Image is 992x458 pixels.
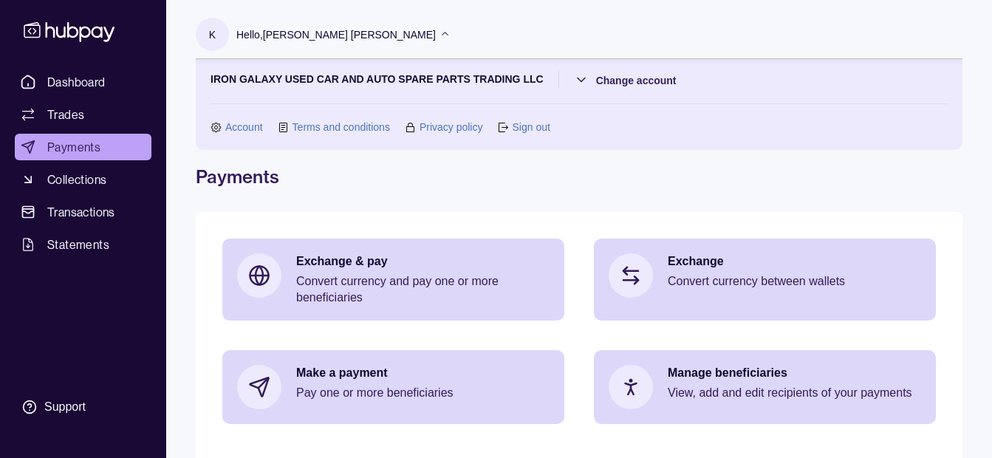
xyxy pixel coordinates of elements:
span: Transactions [47,203,115,221]
h1: Payments [196,165,962,188]
a: Sign out [512,119,550,135]
a: Dashboard [15,69,151,95]
a: Exchange & payConvert currency and pay one or more beneficiaries [222,239,564,321]
span: Payments [47,138,100,156]
span: Trades [47,106,84,123]
a: Trades [15,101,151,128]
p: K [209,27,216,43]
a: Support [15,392,151,423]
p: Exchange & pay [296,253,550,270]
p: IRON GALAXY USED CAR AND AUTO SPARE PARTS TRADING LLC [211,71,544,89]
button: Change account [574,71,677,89]
p: Convert currency and pay one or more beneficiaries [296,273,550,306]
a: Terms and conditions [293,119,390,135]
p: Hello, [PERSON_NAME] [PERSON_NAME] [236,27,436,43]
span: Change account [596,75,677,86]
span: Collections [47,171,106,188]
span: Dashboard [47,73,106,91]
a: Statements [15,231,151,258]
a: ExchangeConvert currency between wallets [594,239,936,312]
a: Manage beneficiariesView, add and edit recipients of your payments [594,350,936,424]
a: Account [225,119,263,135]
p: Manage beneficiaries [668,365,921,381]
span: Statements [47,236,109,253]
a: Make a paymentPay one or more beneficiaries [222,350,564,424]
a: Privacy policy [420,119,483,135]
p: Convert currency between wallets [668,273,921,290]
div: Support [44,399,86,415]
p: Pay one or more beneficiaries [296,385,550,401]
p: View, add and edit recipients of your payments [668,385,921,401]
p: Exchange [668,253,921,270]
a: Transactions [15,199,151,225]
p: Make a payment [296,365,550,381]
a: Payments [15,134,151,160]
a: Collections [15,166,151,193]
